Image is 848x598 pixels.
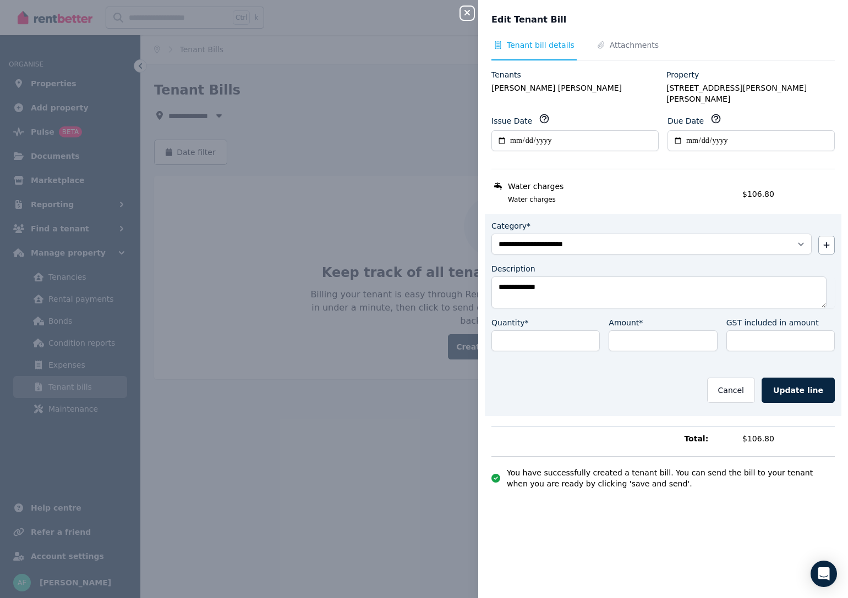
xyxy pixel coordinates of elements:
[666,69,699,80] label: Property
[507,40,575,51] span: Tenant bill details
[610,40,659,51] span: Attachments
[491,317,529,328] label: Quantity*
[507,467,835,489] span: You have successfully created a tenant bill. You can send the bill to your tenant when you are re...
[491,115,532,126] label: Issue Date
[491,13,566,26] span: Edit Tenant Bill
[491,220,530,231] label: Category*
[668,115,704,126] label: Due Date
[762,378,835,403] button: Update line
[666,82,835,104] legend: [STREET_ADDRESS][PERSON_NAME][PERSON_NAME]
[742,190,774,198] span: $106.80
[707,378,755,403] button: Cancel
[684,433,736,444] span: Total:
[508,181,563,192] span: Water charges
[491,82,660,93] legend: [PERSON_NAME] [PERSON_NAME]
[491,69,521,80] label: Tenants
[811,561,837,587] div: Open Intercom Messenger
[726,317,819,328] label: GST included in amount
[491,263,535,274] label: Description
[742,433,835,444] span: $106.80
[609,317,643,328] label: Amount*
[495,195,736,204] span: Water charges
[491,40,835,60] nav: Tabs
